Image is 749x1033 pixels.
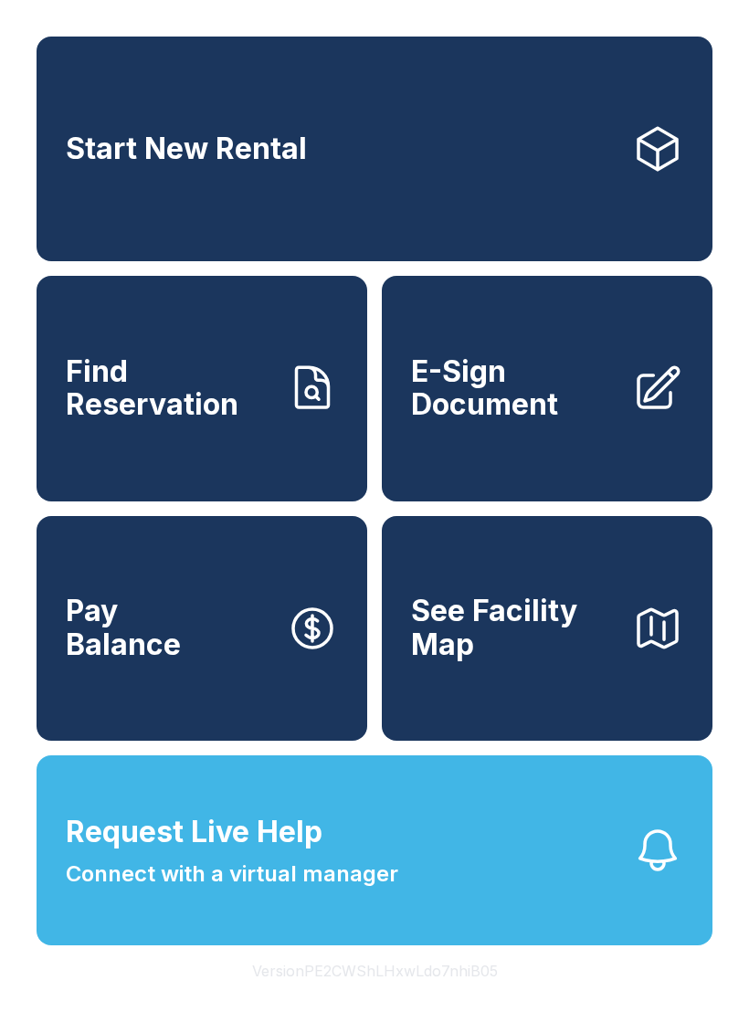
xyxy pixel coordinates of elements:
button: See Facility Map [382,516,712,741]
span: Request Live Help [66,810,322,854]
span: Pay Balance [66,595,181,661]
a: PayBalance [37,516,367,741]
button: Request Live HelpConnect with a virtual manager [37,755,712,945]
span: E-Sign Document [411,355,617,422]
button: VersionPE2CWShLHxwLdo7nhiB05 [237,945,512,996]
a: Find Reservation [37,276,367,501]
span: Start New Rental [66,132,307,166]
span: See Facility Map [411,595,617,661]
a: E-Sign Document [382,276,712,501]
span: Connect with a virtual manager [66,858,398,891]
a: Start New Rental [37,37,712,261]
span: Find Reservation [66,355,272,422]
